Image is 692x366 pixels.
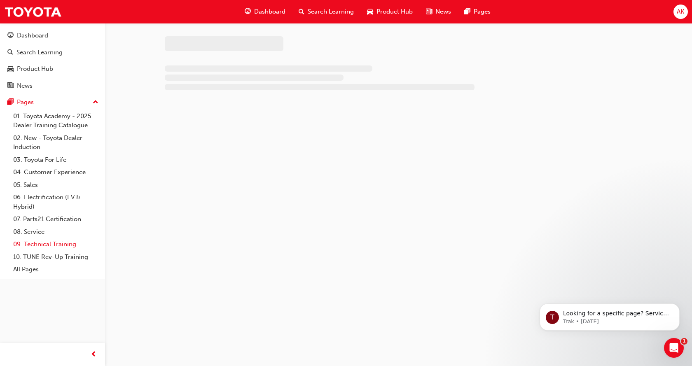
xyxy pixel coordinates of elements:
[376,7,413,16] span: Product Hub
[91,350,97,360] span: prev-icon
[10,238,102,251] a: 09. Technical Training
[458,3,497,20] a: pages-iconPages
[3,26,102,95] button: DashboardSearch LearningProduct HubNews
[3,95,102,110] button: Pages
[527,286,692,344] iframe: Intercom notifications message
[308,7,354,16] span: Search Learning
[464,7,470,17] span: pages-icon
[367,7,373,17] span: car-icon
[17,81,33,91] div: News
[7,65,14,73] span: car-icon
[3,78,102,93] a: News
[7,99,14,106] span: pages-icon
[419,3,458,20] a: news-iconNews
[93,97,98,108] span: up-icon
[435,7,451,16] span: News
[10,132,102,154] a: 02. New - Toyota Dealer Induction
[245,7,251,17] span: guage-icon
[17,31,48,40] div: Dashboard
[3,28,102,43] a: Dashboard
[292,3,360,20] a: search-iconSearch Learning
[681,338,687,345] span: 1
[17,98,34,107] div: Pages
[3,45,102,60] a: Search Learning
[10,191,102,213] a: 06. Electrification (EV & Hybrid)
[16,48,63,57] div: Search Learning
[299,7,304,17] span: search-icon
[10,213,102,226] a: 07. Parts21 Certification
[426,7,432,17] span: news-icon
[10,226,102,238] a: 08. Service
[677,7,684,16] span: AK
[10,179,102,191] a: 05. Sales
[238,3,292,20] a: guage-iconDashboard
[4,2,62,21] img: Trak
[673,5,688,19] button: AK
[10,154,102,166] a: 03. Toyota For Life
[7,32,14,40] span: guage-icon
[10,166,102,179] a: 04. Customer Experience
[7,49,13,56] span: search-icon
[360,3,419,20] a: car-iconProduct Hub
[10,263,102,276] a: All Pages
[10,110,102,132] a: 01. Toyota Academy - 2025 Dealer Training Catalogue
[664,338,684,358] iframe: Intercom live chat
[10,251,102,263] a: 10. TUNE Rev-Up Training
[3,61,102,77] a: Product Hub
[474,7,491,16] span: Pages
[7,82,14,90] span: news-icon
[17,64,53,74] div: Product Hub
[254,7,285,16] span: Dashboard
